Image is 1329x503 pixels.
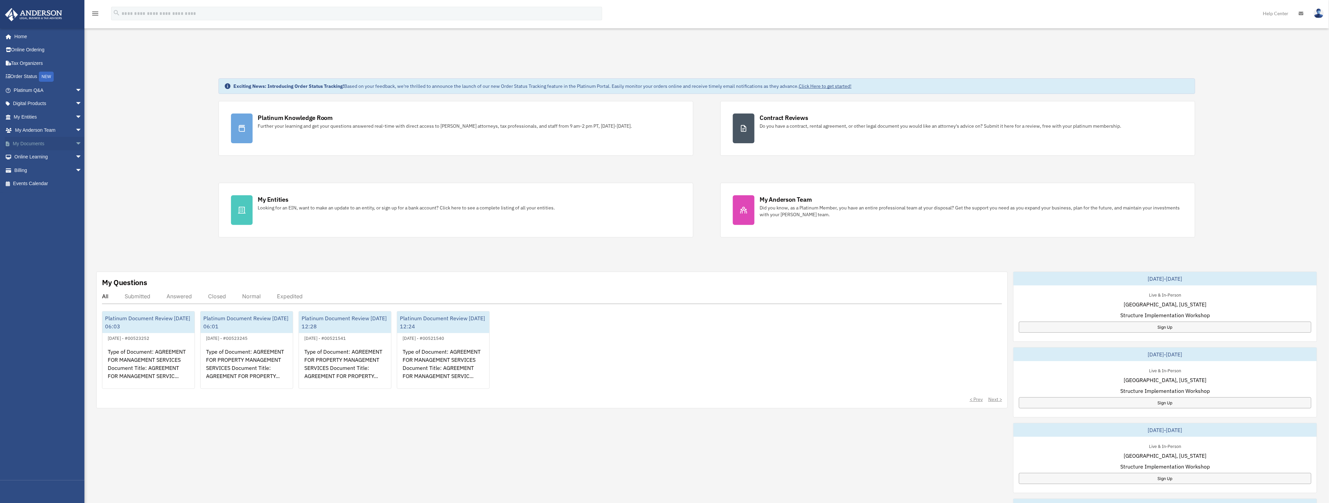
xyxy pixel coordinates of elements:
a: My Documentsarrow_drop_down [5,137,92,150]
div: Normal [242,293,261,300]
div: [DATE] - #00523252 [102,334,155,341]
a: Platinum Q&Aarrow_drop_down [5,83,92,97]
span: arrow_drop_down [75,164,89,177]
a: Contract Reviews Do you have a contract, rental agreement, or other legal document you would like... [720,101,1195,156]
span: [GEOGRAPHIC_DATA], [US_STATE] [1124,376,1207,384]
span: Structure Implementation Workshop [1121,462,1210,471]
span: [GEOGRAPHIC_DATA], [US_STATE] [1124,300,1207,308]
a: Sign Up [1019,322,1311,333]
span: Structure Implementation Workshop [1121,387,1210,395]
a: Tax Organizers [5,56,92,70]
span: arrow_drop_down [75,83,89,97]
div: Platinum Document Review [DATE] 12:24 [397,311,489,333]
a: Platinum Document Review [DATE] 06:03[DATE] - #00523252Type of Document: AGREEMENT FOR MANAGEMENT... [102,311,195,389]
div: [DATE] - #00523245 [201,334,253,341]
div: Submitted [125,293,150,300]
div: Expedited [277,293,303,300]
span: Structure Implementation Workshop [1121,311,1210,319]
a: Platinum Knowledge Room Further your learning and get your questions answered real-time with dire... [219,101,693,156]
img: User Pic [1314,8,1324,18]
a: My Anderson Teamarrow_drop_down [5,124,92,137]
div: Live & In-Person [1144,367,1187,374]
a: Platinum Document Review [DATE] 12:28[DATE] - #00521541Type of Document: AGREEMENT FOR PROPERTY M... [299,311,391,389]
div: Looking for an EIN, want to make an update to an entity, or sign up for a bank account? Click her... [258,204,555,211]
a: My Entitiesarrow_drop_down [5,110,92,124]
div: Live & In-Person [1144,291,1187,298]
div: My Anderson Team [760,195,812,204]
div: Platinum Document Review [DATE] 12:28 [299,311,391,333]
div: NEW [39,72,54,82]
span: arrow_drop_down [75,137,89,151]
div: Contract Reviews [760,114,808,122]
a: Digital Productsarrow_drop_down [5,97,92,110]
a: My Anderson Team Did you know, as a Platinum Member, you have an entire professional team at your... [720,183,1195,237]
div: Further your learning and get your questions answered real-time with direct access to [PERSON_NAM... [258,123,632,129]
div: [DATE]-[DATE] [1014,348,1317,361]
div: Platinum Document Review [DATE] 06:01 [201,311,293,333]
a: Billingarrow_drop_down [5,164,92,177]
div: My Questions [102,277,147,287]
div: Platinum Document Review [DATE] 06:03 [102,311,195,333]
div: Do you have a contract, rental agreement, or other legal document you would like an attorney's ad... [760,123,1122,129]
strong: Exciting News: Introducing Order Status Tracking! [234,83,344,89]
span: arrow_drop_down [75,124,89,137]
a: menu [91,12,99,18]
span: arrow_drop_down [75,150,89,164]
a: Sign Up [1019,473,1311,484]
div: Live & In-Person [1144,442,1187,449]
div: Type of Document: AGREEMENT FOR PROPERTY MANAGEMENT SERVICES Document Title: AGREEMENT FOR PROPER... [201,342,293,395]
div: Type of Document: AGREEMENT FOR PROPERTY MANAGEMENT SERVICES Document Title: AGREEMENT FOR PROPER... [299,342,391,395]
a: Online Learningarrow_drop_down [5,150,92,164]
a: Click Here to get started! [799,83,852,89]
a: My Entities Looking for an EIN, want to make an update to an entity, or sign up for a bank accoun... [219,183,693,237]
i: menu [91,9,99,18]
div: [DATE]-[DATE] [1014,423,1317,437]
a: Order StatusNEW [5,70,92,84]
span: [GEOGRAPHIC_DATA], [US_STATE] [1124,452,1207,460]
a: Online Ordering [5,43,92,57]
div: Type of Document: AGREEMENT FOR MANAGEMENT SERVICES Document Title: AGREEMENT FOR MANAGEMENT SERV... [102,342,195,395]
a: Events Calendar [5,177,92,191]
i: search [113,9,120,17]
span: arrow_drop_down [75,97,89,111]
div: Answered [167,293,192,300]
div: Type of Document: AGREEMENT FOR MANAGEMENT SERVICES Document Title: AGREEMENT FOR MANAGEMENT SERV... [397,342,489,395]
div: [DATE]-[DATE] [1014,272,1317,285]
a: Sign Up [1019,397,1311,408]
span: arrow_drop_down [75,110,89,124]
div: [DATE] - #00521541 [299,334,351,341]
div: Platinum Knowledge Room [258,114,333,122]
div: [DATE] - #00521540 [397,334,450,341]
div: My Entities [258,195,288,204]
div: All [102,293,108,300]
div: Based on your feedback, we're thrilled to announce the launch of our new Order Status Tracking fe... [234,83,852,90]
img: Anderson Advisors Platinum Portal [3,8,64,21]
a: Platinum Document Review [DATE] 12:24[DATE] - #00521540Type of Document: AGREEMENT FOR MANAGEMENT... [397,311,490,389]
a: Platinum Document Review [DATE] 06:01[DATE] - #00523245Type of Document: AGREEMENT FOR PROPERTY M... [200,311,293,389]
div: Closed [208,293,226,300]
div: Did you know, as a Platinum Member, you have an entire professional team at your disposal? Get th... [760,204,1183,218]
a: Home [5,30,89,43]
